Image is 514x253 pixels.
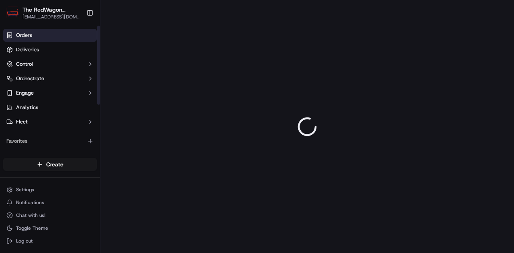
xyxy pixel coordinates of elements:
span: Analytics [16,104,38,111]
span: Control [16,61,33,68]
div: Favorites [3,135,97,148]
span: Toggle Theme [16,225,48,231]
a: Deliveries [3,43,97,56]
button: Orchestrate [3,72,97,85]
button: Chat with us! [3,210,97,221]
img: The RedWagon Delivers [6,6,19,19]
button: Control [3,58,97,71]
button: Toggle Theme [3,223,97,234]
button: The RedWagon Delivers [22,6,80,14]
span: Orchestrate [16,75,44,82]
button: The RedWagon DeliversThe RedWagon Delivers[EMAIL_ADDRESS][DOMAIN_NAME] [3,3,83,22]
a: Orders [3,29,97,42]
span: Create [46,160,63,168]
span: Fleet [16,118,28,125]
button: Settings [3,184,97,195]
button: Notifications [3,197,97,208]
button: [EMAIL_ADDRESS][DOMAIN_NAME] [22,14,80,20]
button: Log out [3,235,97,247]
span: Deliveries [16,46,39,53]
span: Log out [16,238,33,244]
span: Settings [16,186,34,193]
span: Chat with us! [16,212,45,219]
button: Fleet [3,115,97,128]
span: Notifications [16,199,44,206]
button: Engage [3,87,97,99]
span: Orders [16,32,32,39]
button: Create [3,158,97,171]
a: Analytics [3,101,97,114]
span: Engage [16,89,34,97]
